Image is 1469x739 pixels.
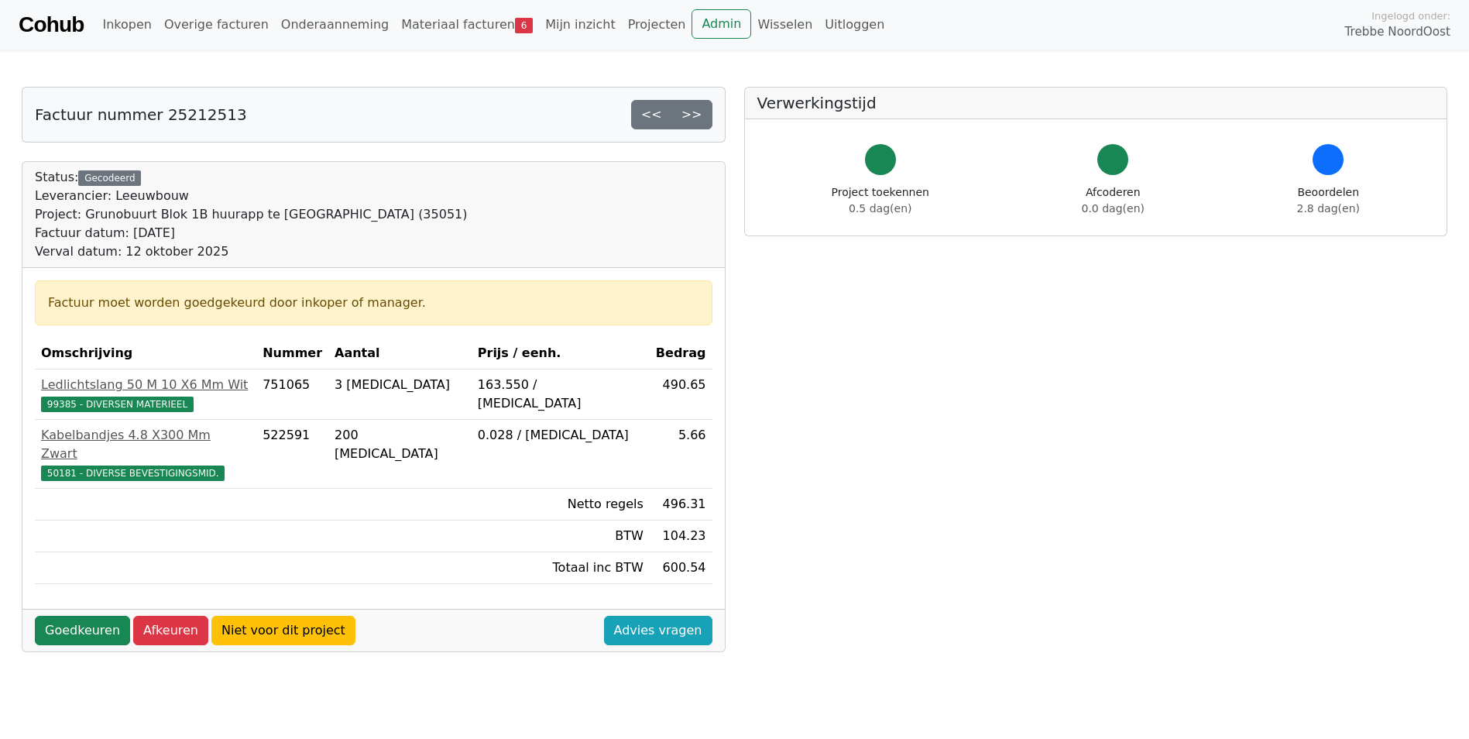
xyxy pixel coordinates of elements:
span: 0.0 dag(en) [1082,202,1145,215]
span: 0.5 dag(en) [849,202,911,215]
a: Overige facturen [158,9,275,40]
div: Status: [35,168,468,261]
h5: Verwerkingstijd [757,94,1435,112]
a: Niet voor dit project [211,616,355,645]
td: Totaal inc BTW [472,552,650,584]
div: Project toekennen [832,184,929,217]
th: Nummer [256,338,328,369]
a: Projecten [622,9,692,40]
a: Kabelbandjes 4.8 X300 Mm Zwart50181 - DIVERSE BEVESTIGINGSMID. [41,426,250,482]
div: Afcoderen [1082,184,1145,217]
div: 0.028 / [MEDICAL_DATA] [478,426,644,445]
h5: Factuur nummer 25212513 [35,105,247,124]
a: Onderaanneming [275,9,395,40]
span: 99385 - DIVERSEN MATERIEEL [41,397,194,412]
a: Ledlichtslang 50 M 10 X6 Mm Wit99385 - DIVERSEN MATERIEEL [41,376,250,413]
a: Afkeuren [133,616,208,645]
div: Verval datum: 12 oktober 2025 [35,242,468,261]
a: << [631,100,672,129]
div: Factuur datum: [DATE] [35,224,468,242]
a: Wisselen [751,9,819,40]
div: Ledlichtslang 50 M 10 X6 Mm Wit [41,376,250,394]
a: Mijn inzicht [539,9,622,40]
span: 2.8 dag(en) [1297,202,1360,215]
div: Beoordelen [1297,184,1360,217]
a: >> [671,100,712,129]
span: 6 [515,18,533,33]
td: BTW [472,521,650,552]
div: Factuur moet worden goedgekeurd door inkoper of manager. [48,294,699,312]
a: Admin [692,9,751,39]
td: 751065 [256,369,328,420]
div: Project: Grunobuurt Blok 1B huurapp te [GEOGRAPHIC_DATA] (35051) [35,205,468,224]
a: Cohub [19,6,84,43]
a: Materiaal facturen6 [395,9,539,40]
span: Trebbe NoordOost [1345,23,1450,41]
th: Prijs / eenh. [472,338,650,369]
a: Uitloggen [819,9,891,40]
span: 50181 - DIVERSE BEVESTIGINGSMID. [41,466,225,481]
div: Leverancier: Leeuwbouw [35,187,468,205]
div: Gecodeerd [78,170,141,186]
td: Netto regels [472,489,650,521]
th: Bedrag [650,338,712,369]
th: Aantal [328,338,472,369]
div: 163.550 / [MEDICAL_DATA] [478,376,644,413]
span: Ingelogd onder: [1371,9,1450,23]
div: 3 [MEDICAL_DATA] [335,376,465,394]
th: Omschrijving [35,338,256,369]
td: 600.54 [650,552,712,584]
td: 490.65 [650,369,712,420]
div: Kabelbandjes 4.8 X300 Mm Zwart [41,426,250,463]
td: 522591 [256,420,328,489]
td: 5.66 [650,420,712,489]
a: Goedkeuren [35,616,130,645]
td: 496.31 [650,489,712,521]
a: Inkopen [96,9,157,40]
a: Advies vragen [604,616,712,645]
td: 104.23 [650,521,712,552]
div: 200 [MEDICAL_DATA] [335,426,465,463]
